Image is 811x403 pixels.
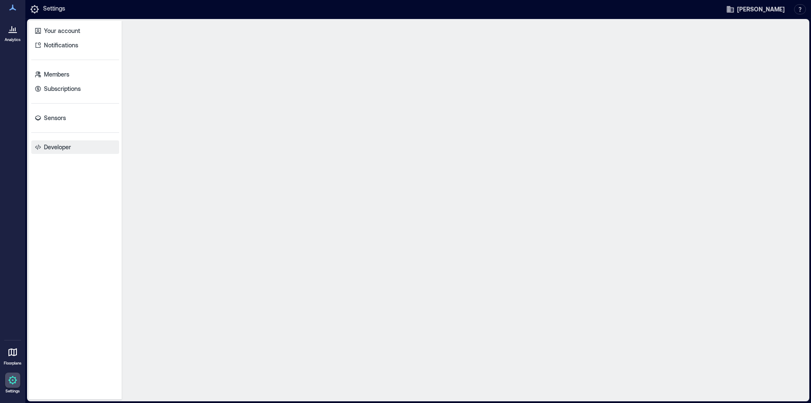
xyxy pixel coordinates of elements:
[31,24,119,38] a: Your account
[4,361,22,366] p: Floorplans
[44,27,80,35] p: Your account
[31,111,119,125] a: Sensors
[31,38,119,52] a: Notifications
[43,4,65,14] p: Settings
[1,342,24,368] a: Floorplans
[44,41,78,49] p: Notifications
[3,370,23,396] a: Settings
[31,68,119,81] a: Members
[724,3,787,16] button: [PERSON_NAME]
[737,5,785,14] span: [PERSON_NAME]
[31,82,119,96] a: Subscriptions
[5,389,20,394] p: Settings
[5,37,21,42] p: Analytics
[44,85,81,93] p: Subscriptions
[2,19,23,45] a: Analytics
[44,70,69,79] p: Members
[44,114,66,122] p: Sensors
[31,140,119,154] a: Developer
[44,143,71,151] p: Developer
